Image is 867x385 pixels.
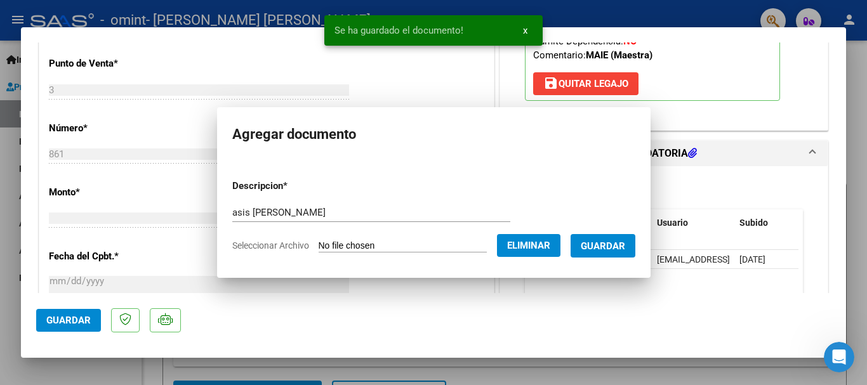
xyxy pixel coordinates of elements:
[223,8,246,30] div: Cerrar
[334,24,463,37] span: Se ha guardado el documento!
[543,75,559,91] mat-icon: save
[81,288,91,298] button: Start recording
[20,86,98,99] div: perfecto, gracias.
[49,121,180,136] p: Número
[657,218,688,228] span: Usuario
[20,288,30,298] button: Adjuntar un archivo
[232,122,635,147] h2: Agregar documento
[20,207,161,230] a: [EMAIL_ADDRESS][DOMAIN_NAME]
[11,261,243,283] textarea: Escribe un mensaje...
[49,56,180,71] p: Punto de Venta
[232,240,309,251] span: Seleccionar Archivo
[497,234,560,257] button: Eliminar
[581,240,625,252] span: Guardar
[199,8,223,32] button: Inicio
[824,342,854,372] iframe: Intercom live chat
[10,108,208,185] div: Le comento que ud tiene habilitado hasta el periodo 202508. Deberá comunicarse con la OS para que...
[500,141,828,166] mat-expansion-panel-header: DOCUMENTACIÓN RESPALDATORIA
[523,25,527,36] span: x
[62,15,195,34] p: El equipo también puede ayudar
[161,49,234,62] div: el dni 49222258
[10,108,244,186] div: Ludmila dice…
[798,209,861,237] datatable-header-cell: Acción
[232,179,354,193] p: Descripcion
[10,79,109,107] div: perfecto, gracias.
[10,79,244,108] div: Ludmila dice…
[20,219,181,242] a: [EMAIL_ADDRESS][DOMAIN_NAME]
[151,41,244,69] div: el dni 49222258
[533,49,652,61] span: Comentario:
[49,185,180,200] p: Monto
[20,194,198,244] div: Le indico el contacto de Omint para comunicarse: o
[46,315,91,326] span: Guardar
[49,249,180,264] p: Fecha del Cpbt.
[739,254,765,264] span: [DATE]
[60,288,70,298] button: Selector de gif
[586,49,652,61] strong: MAIE (Maestra)
[8,8,32,32] button: go back
[652,209,734,237] datatable-header-cell: Usuario
[40,288,50,298] button: Selector de emoji
[10,41,244,79] div: Grassino dice…
[36,10,56,30] img: Profile image for Fin
[734,209,798,237] datatable-header-cell: Subido
[62,5,77,15] h1: Fin
[36,309,101,332] button: Guardar
[10,186,208,251] div: Le indico el contacto de Omint para comunicarse:[EMAIL_ADDRESS][DOMAIN_NAME]o[EMAIL_ADDRESS][DOMA...
[20,115,198,178] div: Le comento que ud tiene habilitado hasta el periodo 202508. Deberá comunicarse con la OS para que...
[218,283,238,303] button: Enviar un mensaje…
[543,78,628,89] span: Quitar Legajo
[10,186,244,261] div: Ludmila dice…
[571,234,635,258] button: Guardar
[739,218,768,228] span: Subido
[507,240,550,251] span: Eliminar
[533,72,639,95] button: Quitar Legajo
